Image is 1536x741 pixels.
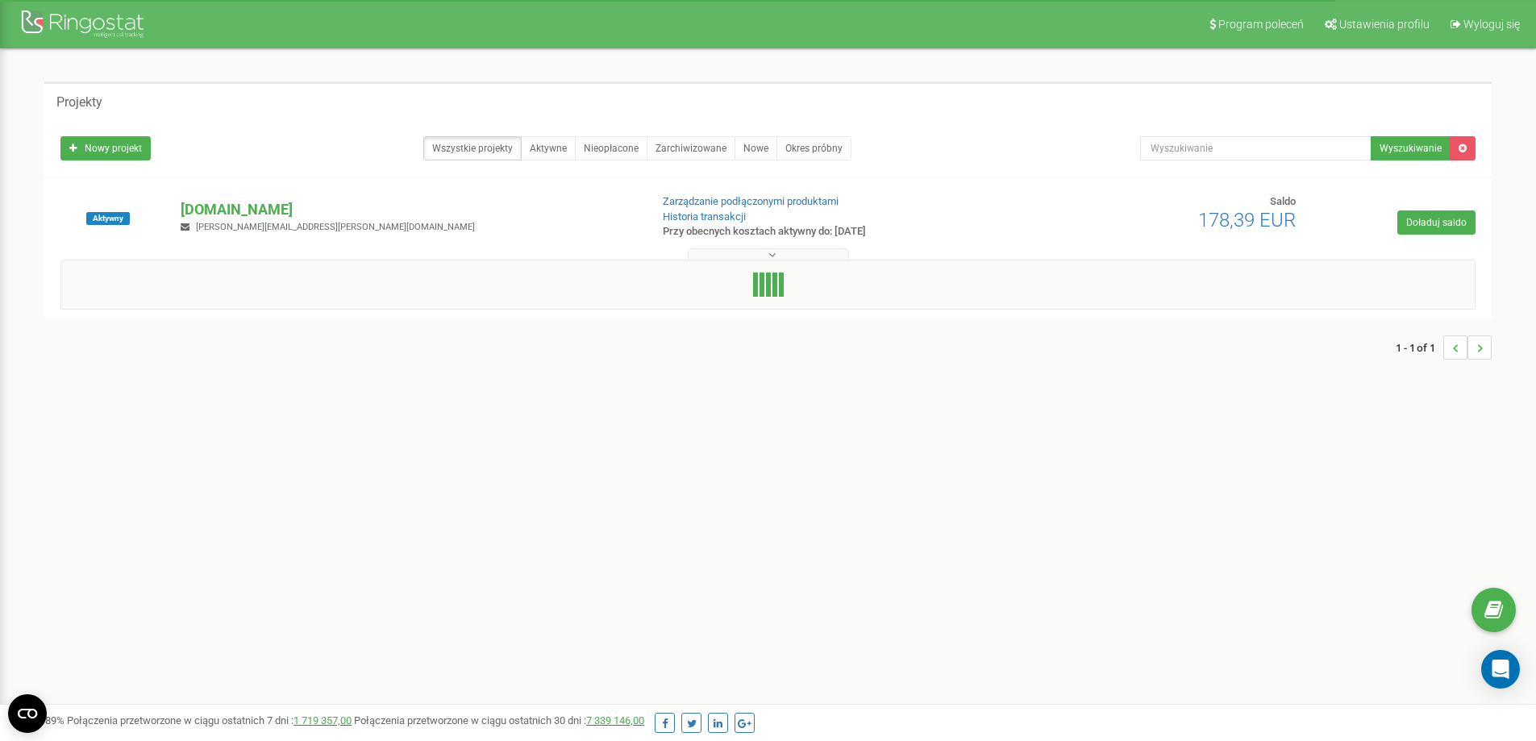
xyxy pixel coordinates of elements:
[8,694,47,733] button: Open CMP widget
[1140,136,1372,160] input: Wyszukiwanie
[735,136,777,160] a: Nowe
[56,95,102,110] h5: Projekty
[776,136,851,160] a: Okres próbny
[1463,18,1520,31] span: Wyloguj się
[423,136,522,160] a: Wszystkie projekty
[663,224,998,239] p: Przy obecnych kosztach aktywny do: [DATE]
[60,136,151,160] a: Nowy projekt
[67,714,352,726] span: Połączenia przetworzone w ciągu ostatnich 7 dni :
[663,195,839,207] a: Zarządzanie podłączonymi produktami
[1371,136,1451,160] button: Wyszukiwanie
[1481,650,1520,689] div: Open Intercom Messenger
[575,136,647,160] a: Nieopłacone
[586,714,644,726] a: 7 339 146,00
[181,199,636,220] p: [DOMAIN_NAME]
[354,714,644,726] span: Połączenia przetworzone w ciągu ostatnich 30 dni :
[293,714,352,726] a: 1 719 357,00
[1198,209,1296,231] span: 178,39 EUR
[196,222,475,232] span: [PERSON_NAME][EMAIL_ADDRESS][PERSON_NAME][DOMAIN_NAME]
[1397,210,1476,235] a: Doładuj saldo
[663,210,746,223] a: Historia transakcji
[1396,335,1443,360] span: 1 - 1 of 1
[1270,195,1296,207] span: Saldo
[521,136,576,160] a: Aktywne
[647,136,735,160] a: Zarchiwizowane
[1218,18,1304,31] span: Program poleceń
[1396,319,1492,376] nav: ...
[1339,18,1430,31] span: Ustawienia profilu
[86,212,130,225] span: Aktywny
